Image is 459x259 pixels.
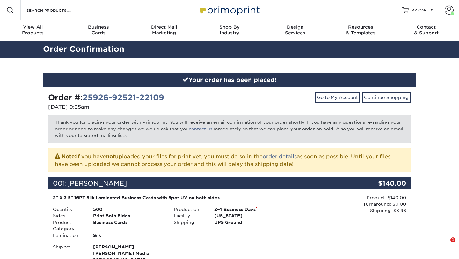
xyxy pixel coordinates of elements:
[48,232,88,239] div: Lamination:
[328,24,394,30] span: Resources
[62,153,76,159] strong: Note:
[263,153,297,159] a: order details
[66,20,131,41] a: BusinessCards
[88,206,169,212] div: 500
[88,232,169,239] div: Silk
[48,115,411,143] p: Thank you for placing your order with Primoprint. You will receive an email confirmation of your ...
[66,24,131,36] div: Cards
[88,212,169,219] div: Print Both Sides
[26,6,88,14] input: SEARCH PRODUCTS.....
[450,237,455,242] span: 1
[209,206,290,212] div: 2-4 Business Days
[169,219,209,226] div: Shipping:
[55,152,404,168] p: If you have uploaded your files for print yet, you must do so in the as soon as possible. Until y...
[106,153,115,159] b: not
[197,24,262,36] div: Industry
[48,103,225,111] p: [DATE] 9:25am
[431,8,433,12] span: 0
[189,126,212,131] a: contact us
[88,219,169,232] div: Business Cards
[197,24,262,30] span: Shop By
[169,212,209,219] div: Facility:
[393,24,459,30] span: Contact
[53,195,285,201] div: 2" X 3.5" 16PT Silk Laminated Business Cards with Spot UV on both sides
[437,237,453,253] iframe: Intercom live chat
[262,20,328,41] a: DesignServices
[48,177,350,189] div: 001:
[48,219,88,232] div: Product Category:
[38,43,421,55] h2: Order Confirmation
[93,244,164,250] span: [PERSON_NAME]
[43,73,416,87] div: Your order has been placed!
[66,24,131,30] span: Business
[48,93,164,102] strong: Order #:
[350,177,411,189] div: $140.00
[393,24,459,36] div: & Support
[198,3,261,17] img: Primoprint
[328,24,394,36] div: & Templates
[131,24,197,36] div: Marketing
[48,212,88,219] div: Sides:
[169,206,209,212] div: Production:
[93,250,164,256] span: [PERSON_NAME] Media
[411,8,429,13] span: MY CART
[209,219,290,226] div: UPS Ground
[315,92,360,103] a: Go to My Account
[393,20,459,41] a: Contact& Support
[83,93,164,102] a: 25926-92521-22109
[197,20,262,41] a: Shop ByIndustry
[209,212,290,219] div: [US_STATE]
[48,206,88,212] div: Quantity:
[290,195,406,214] div: Product: $140.00 Turnaround: $0.00 Shipping: $8.96
[131,24,197,30] span: Direct Mail
[262,24,328,30] span: Design
[328,20,394,41] a: Resources& Templates
[67,180,127,187] span: [PERSON_NAME]
[262,24,328,36] div: Services
[131,20,197,41] a: Direct MailMarketing
[362,92,411,103] a: Continue Shopping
